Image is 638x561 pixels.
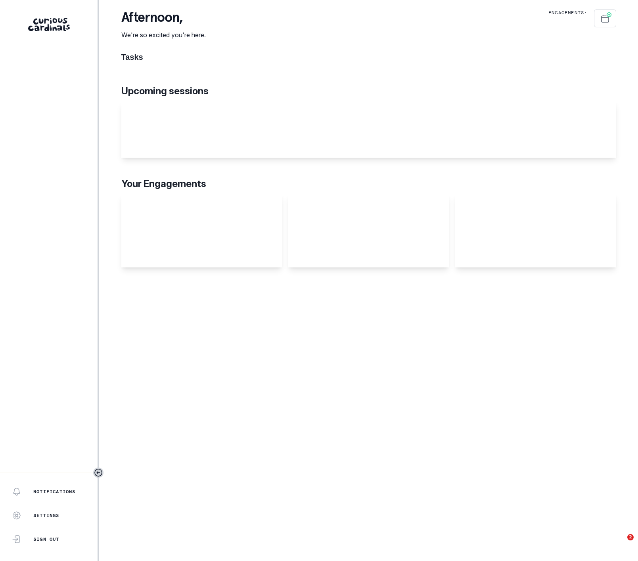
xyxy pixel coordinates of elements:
p: Sign Out [33,536,59,542]
button: Schedule Sessions [594,10,616,27]
p: Upcoming sessions [121,84,616,98]
h1: Tasks [121,52,616,62]
p: Notifications [33,488,76,495]
p: afternoon , [121,10,206,25]
iframe: Intercom live chat [611,534,630,553]
button: Toggle sidebar [93,467,103,478]
p: Your Engagements [121,177,616,191]
p: Settings [33,512,59,519]
img: Curious Cardinals Logo [28,18,70,31]
p: Engagements: [548,10,587,16]
p: We're so excited you're here. [121,30,206,40]
span: 2 [627,534,634,540]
